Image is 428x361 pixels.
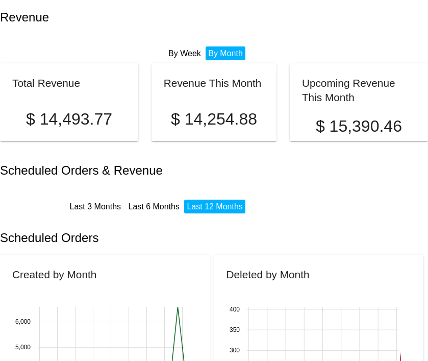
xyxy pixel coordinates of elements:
[164,110,264,129] p: $ 14,254.88
[164,77,262,89] h2: Revenue This Month
[229,347,239,354] text: 300
[226,269,310,280] h2: Deleted by Month
[12,77,80,89] h2: Total Revenue
[187,202,242,211] a: Last 12 Months
[12,269,96,280] h2: Created by Month
[302,117,416,136] p: $ 15,390.46
[70,202,121,211] a: Last 3 Months
[229,306,239,313] text: 400
[229,326,239,333] text: 350
[206,46,245,60] li: By Month
[166,46,204,60] li: By Week
[15,319,31,326] text: 6,000
[15,344,31,351] text: 5,000
[302,77,395,103] h2: Upcoming Revenue This Month
[12,110,126,129] p: $ 14,493.77
[128,202,180,211] a: Last 6 Months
